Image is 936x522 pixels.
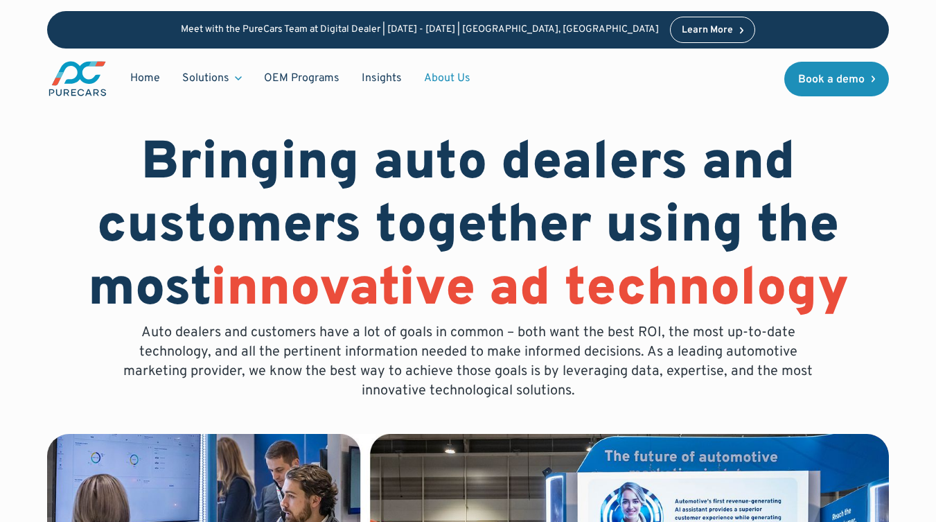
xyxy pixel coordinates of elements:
a: About Us [413,65,482,92]
div: Solutions [182,71,229,86]
p: Auto dealers and customers have a lot of goals in common – both want the best ROI, the most up-to... [114,323,823,401]
a: Learn More [670,17,756,43]
span: innovative ad technology [211,257,849,324]
a: OEM Programs [253,65,351,92]
a: Home [119,65,171,92]
div: Book a demo [798,74,865,85]
div: Solutions [171,65,253,92]
a: Insights [351,65,413,92]
a: Book a demo [784,62,890,96]
h1: Bringing auto dealers and customers together using the most [47,133,890,323]
a: main [47,60,108,98]
p: Meet with the PureCars Team at Digital Dealer | [DATE] - [DATE] | [GEOGRAPHIC_DATA], [GEOGRAPHIC_... [181,24,659,36]
img: purecars logo [47,60,108,98]
div: Learn More [682,26,733,35]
